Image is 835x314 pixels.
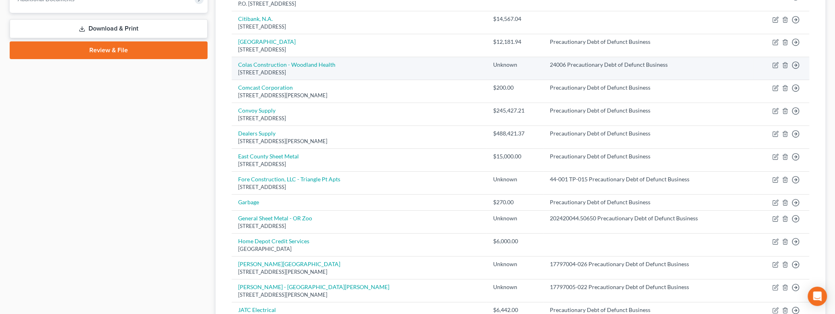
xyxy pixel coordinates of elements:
div: Precautionary Debt of Defunct Business [550,107,747,115]
div: [STREET_ADDRESS] [238,160,480,168]
div: 44-001 TP-015 Precautionary Debt of Defunct Business [550,175,747,183]
div: $270.00 [493,198,537,206]
div: Unknown [493,283,537,291]
div: Unknown [493,214,537,222]
div: $15,000.00 [493,152,537,160]
a: Fore Construction, LLC - Triangle Pt Apts [238,176,340,183]
div: [STREET_ADDRESS] [238,23,480,31]
div: Unknown [493,175,537,183]
div: Precautionary Debt of Defunct Business [550,38,747,46]
div: Precautionary Debt of Defunct Business [550,129,747,138]
div: $488,421.37 [493,129,537,138]
a: Comcast Corporation [238,84,293,91]
div: [GEOGRAPHIC_DATA] [238,245,480,253]
a: [PERSON_NAME][GEOGRAPHIC_DATA] [238,261,340,267]
a: Dealers Supply [238,130,276,137]
a: Review & File [10,41,208,59]
div: [STREET_ADDRESS][PERSON_NAME] [238,291,480,299]
div: $6,442.00 [493,306,537,314]
a: East County Sheet Metal [238,153,299,160]
div: Open Intercom Messenger [808,287,827,306]
a: Citibank, N.A. [238,15,273,22]
a: General Sheet Metal - OR Zoo [238,215,312,222]
div: $6,000.00 [493,237,537,245]
a: [PERSON_NAME] - [GEOGRAPHIC_DATA][PERSON_NAME] [238,283,389,290]
div: [STREET_ADDRESS] [238,46,480,53]
div: $14,567.04 [493,15,537,23]
a: Colas Construction - Woodland Health [238,61,335,68]
div: [STREET_ADDRESS][PERSON_NAME] [238,268,480,276]
div: [STREET_ADDRESS] [238,183,480,191]
a: [GEOGRAPHIC_DATA] [238,38,296,45]
div: Unknown [493,61,537,69]
div: Precautionary Debt of Defunct Business [550,84,747,92]
div: [STREET_ADDRESS] [238,69,480,76]
a: JATC Electrical [238,306,276,313]
a: Home Depot Credit Services [238,238,309,244]
div: 17797005-022 Precautionary Debt of Defunct Business [550,283,747,291]
div: Precautionary Debt of Defunct Business [550,198,747,206]
div: 17797004-026 Precautionary Debt of Defunct Business [550,260,747,268]
div: 24006 Precautionary Debt of Defunct Business [550,61,747,69]
div: [STREET_ADDRESS][PERSON_NAME] [238,138,480,145]
a: Convoy Supply [238,107,276,114]
div: $12,181.94 [493,38,537,46]
div: Precautionary Debt of Defunct Business [550,152,747,160]
div: [STREET_ADDRESS] [238,222,480,230]
div: Precautionary Debt of Defunct Business [550,306,747,314]
a: Download & Print [10,19,208,38]
div: [STREET_ADDRESS][PERSON_NAME] [238,92,480,99]
div: $245,427.21 [493,107,537,115]
a: Garbage [238,199,259,205]
div: [STREET_ADDRESS] [238,115,480,122]
div: $200.00 [493,84,537,92]
div: 202420044.50650 Precautionary Debt of Defunct Business [550,214,747,222]
div: Unknown [493,260,537,268]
